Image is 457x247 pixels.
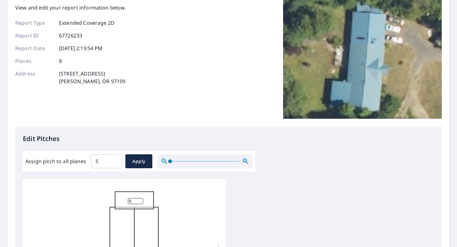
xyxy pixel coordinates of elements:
span: Apply [130,157,147,165]
p: 67726233 [59,32,82,39]
label: Assign pitch to all planes [25,157,86,165]
p: Extended Coverage 2D [59,19,115,27]
p: Report Date [15,44,53,52]
p: Planes [15,57,53,65]
p: [STREET_ADDRESS] [PERSON_NAME], OR 97109 [59,70,125,85]
p: Address [15,70,53,85]
p: View and edit your report information below. [15,4,126,11]
p: Report Type [15,19,53,27]
p: Report ID [15,32,53,39]
input: 00.0 [91,152,122,170]
p: 8 [59,57,62,65]
p: [DATE] 2:19:54 PM [59,44,103,52]
button: Apply [125,154,152,168]
p: Edit Pitches [23,134,434,144]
